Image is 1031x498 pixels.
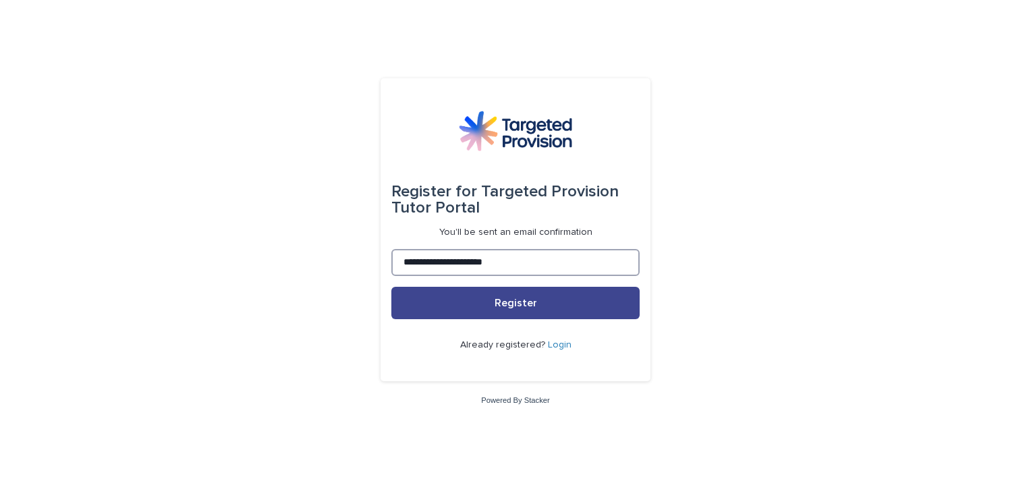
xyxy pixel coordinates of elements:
span: Register for [391,184,477,200]
span: Register [495,298,537,308]
a: Powered By Stacker [481,396,549,404]
img: M5nRWzHhSzIhMunXDL62 [459,111,572,151]
button: Register [391,287,640,319]
a: Login [548,340,572,350]
p: You'll be sent an email confirmation [439,227,592,238]
div: Targeted Provision Tutor Portal [391,173,640,227]
span: Already registered? [460,340,548,350]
